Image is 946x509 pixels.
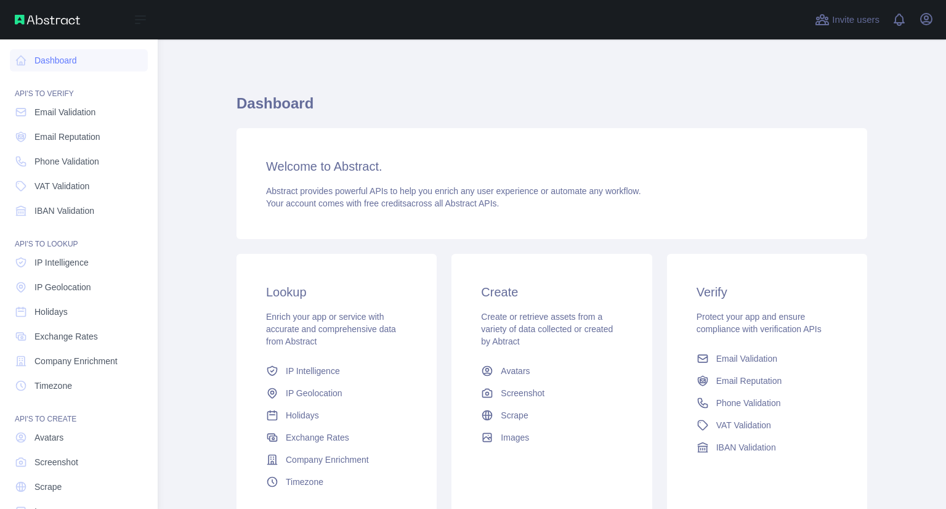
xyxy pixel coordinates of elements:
a: Scrape [476,404,627,426]
a: Company Enrichment [10,350,148,372]
a: IBAN Validation [692,436,843,458]
span: IP Geolocation [34,281,91,293]
a: Timezone [10,375,148,397]
a: Holidays [261,404,412,426]
div: API'S TO VERIFY [10,74,148,99]
span: IP Intelligence [34,256,89,269]
a: Images [476,426,627,449]
span: Exchange Rates [34,330,98,343]
span: Enrich your app or service with accurate and comprehensive data from Abstract [266,312,396,346]
a: IP Geolocation [261,382,412,404]
span: Timezone [34,380,72,392]
a: Phone Validation [10,150,148,173]
span: Email Reputation [716,375,782,387]
a: Screenshot [476,382,627,404]
h3: Verify [697,283,838,301]
span: IBAN Validation [34,205,94,217]
span: Screenshot [501,387,544,399]
span: Email Reputation [34,131,100,143]
a: Screenshot [10,451,148,473]
a: Timezone [261,471,412,493]
span: Avatars [34,431,63,444]
span: Company Enrichment [34,355,118,367]
a: Phone Validation [692,392,843,414]
span: IP Geolocation [286,387,342,399]
span: Screenshot [34,456,78,468]
span: Avatars [501,365,530,377]
span: Company Enrichment [286,454,369,466]
span: Email Validation [34,106,95,118]
span: free credits [364,198,406,208]
a: VAT Validation [692,414,843,436]
a: IP Intelligence [10,251,148,274]
div: API'S TO CREATE [10,399,148,424]
span: IBAN Validation [716,441,776,454]
span: Scrape [501,409,528,421]
a: Email Validation [10,101,148,123]
a: IP Intelligence [261,360,412,382]
img: Abstract API [15,15,80,25]
h3: Create [481,283,622,301]
a: Company Enrichment [261,449,412,471]
span: VAT Validation [34,180,89,192]
span: Holidays [286,409,319,421]
span: Images [501,431,529,444]
span: Holidays [34,306,68,318]
span: Protect your app and ensure compliance with verification APIs [697,312,822,334]
span: Phone Validation [716,397,781,409]
a: IP Geolocation [10,276,148,298]
button: Invite users [812,10,882,30]
span: IP Intelligence [286,365,340,377]
a: VAT Validation [10,175,148,197]
a: Scrape [10,476,148,498]
a: Email Validation [692,348,843,370]
a: Exchange Rates [261,426,412,449]
span: Invite users [832,13,879,27]
span: Phone Validation [34,155,99,168]
h3: Welcome to Abstract. [266,158,838,175]
a: Exchange Rates [10,325,148,348]
span: Your account comes with across all Abstract APIs. [266,198,499,208]
span: Abstract provides powerful APIs to help you enrich any user experience or automate any workflow. [266,186,641,196]
h1: Dashboard [236,94,867,123]
a: Holidays [10,301,148,323]
a: Email Reputation [10,126,148,148]
h3: Lookup [266,283,407,301]
span: Scrape [34,481,62,493]
span: Timezone [286,476,323,488]
a: Email Reputation [692,370,843,392]
span: Email Validation [716,352,777,365]
a: IBAN Validation [10,200,148,222]
span: Create or retrieve assets from a variety of data collected or created by Abtract [481,312,613,346]
a: Avatars [10,426,148,449]
a: Dashboard [10,49,148,71]
div: API'S TO LOOKUP [10,224,148,249]
span: Exchange Rates [286,431,349,444]
a: Avatars [476,360,627,382]
span: VAT Validation [716,419,771,431]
